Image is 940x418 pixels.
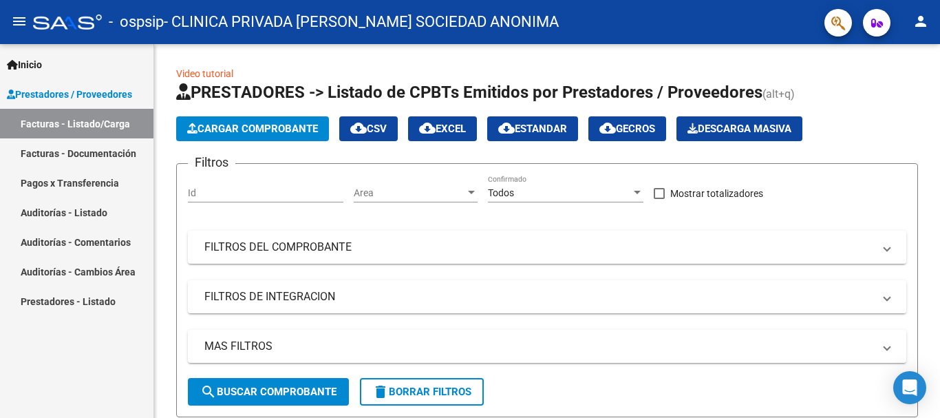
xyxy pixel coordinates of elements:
[588,116,666,141] button: Gecros
[762,87,795,101] span: (alt+q)
[676,116,802,141] app-download-masive: Descarga masiva de comprobantes (adjuntos)
[498,123,567,135] span: Estandar
[176,116,329,141] button: Cargar Comprobante
[109,7,164,37] span: - ospsip
[372,386,471,398] span: Borrar Filtros
[488,187,514,198] span: Todos
[350,120,367,136] mat-icon: cloud_download
[188,231,906,264] mat-expansion-panel-header: FILTROS DEL COMPROBANTE
[599,120,616,136] mat-icon: cloud_download
[350,123,387,135] span: CSV
[408,116,477,141] button: EXCEL
[893,371,926,404] div: Open Intercom Messenger
[676,116,802,141] button: Descarga Masiva
[187,123,318,135] span: Cargar Comprobante
[188,280,906,313] mat-expansion-panel-header: FILTROS DE INTEGRACION
[11,13,28,30] mat-icon: menu
[498,120,515,136] mat-icon: cloud_download
[360,378,484,406] button: Borrar Filtros
[7,87,132,102] span: Prestadores / Proveedores
[200,386,337,398] span: Buscar Comprobante
[188,378,349,406] button: Buscar Comprobante
[176,83,762,102] span: PRESTADORES -> Listado de CPBTs Emitidos por Prestadores / Proveedores
[7,57,42,72] span: Inicio
[176,68,233,79] a: Video tutorial
[354,187,465,199] span: Area
[419,123,466,135] span: EXCEL
[339,116,398,141] button: CSV
[670,185,763,202] span: Mostrar totalizadores
[204,289,873,304] mat-panel-title: FILTROS DE INTEGRACION
[204,339,873,354] mat-panel-title: MAS FILTROS
[164,7,559,37] span: - CLINICA PRIVADA [PERSON_NAME] SOCIEDAD ANONIMA
[204,240,873,255] mat-panel-title: FILTROS DEL COMPROBANTE
[599,123,655,135] span: Gecros
[687,123,791,135] span: Descarga Masiva
[912,13,929,30] mat-icon: person
[419,120,436,136] mat-icon: cloud_download
[188,153,235,172] h3: Filtros
[487,116,578,141] button: Estandar
[372,384,389,400] mat-icon: delete
[188,330,906,363] mat-expansion-panel-header: MAS FILTROS
[200,384,217,400] mat-icon: search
